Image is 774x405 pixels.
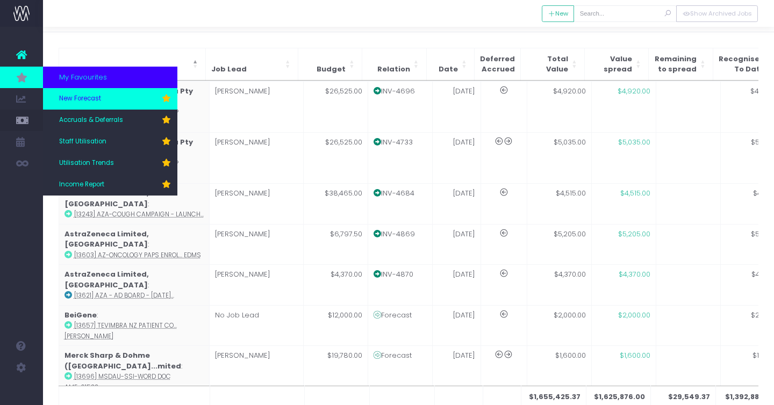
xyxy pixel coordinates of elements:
td: [PERSON_NAME] [209,346,303,397]
strong: AstraZeneca Limited, [GEOGRAPHIC_DATA] [64,229,149,250]
strong: BeiGene [64,310,97,320]
a: Staff Utilisation [43,131,177,153]
td: [PERSON_NAME] [209,265,303,306]
td: $6,797.50 [303,224,368,265]
span: Relation [377,64,410,75]
th: Date: Activate to sort: Activate to sort [426,48,475,80]
span: Total Value [526,54,568,75]
img: images/default_profile_image.png [13,384,30,400]
td: : [59,265,209,306]
span: RecognisedTo Date [719,54,765,75]
span: Income Report [59,180,104,190]
a: Accruals & Deferrals [43,110,177,131]
span: Job Lead [211,64,247,75]
th: Value<br />spread: Activate to sort: Activate to sort [585,48,649,80]
span: Utilisation Trends [59,158,114,168]
th: Remaining<br />to spread: Activate to sort: Activate to sort [649,48,713,80]
td: $38,465.00 [303,184,368,225]
th: Budget: Activate to sort: Activate to sort [298,48,362,80]
td: No Job Lead [209,305,303,346]
td: $4,920.00 [527,81,591,132]
td: : [59,346,209,397]
span: Valuespread [604,54,632,75]
td: INV-4869 [368,224,432,265]
td: [PERSON_NAME] [209,224,303,265]
td: INV-4696 [368,81,432,132]
abbr: [13657] Tevimbra NZ Patient Co-Pay Program [64,321,177,341]
span: Remainingto spread [655,54,697,75]
td: [DATE] [432,265,481,306]
span: $4,515.00 [620,188,650,199]
td: $12,000.00 [303,305,368,346]
strong: Aspen Pharmacare Australia Pty Ltd... [64,137,193,158]
td: [DATE] [432,346,481,397]
span: Budget [317,64,346,75]
td: Forecast [368,346,432,397]
span: $4,920.00 [618,86,650,97]
td: [DATE] [432,305,481,346]
span: $4,370.00 [619,269,650,280]
td: $4,370.00 [527,265,591,306]
span: $5,205.00 [618,229,650,240]
td: $4,370.00 [303,265,368,306]
abbr: [13621] AZA - Ad Board - 9 May 2025 [74,291,174,300]
th: Deferred<br /> Accrued [475,48,521,80]
td: [PERSON_NAME] [209,132,303,183]
span: $5,035.00 [618,137,650,148]
td: $2,000.00 [527,305,591,346]
span: Accruals & Deferrals [59,115,123,125]
span: Date [439,64,458,75]
td: $5,205.00 [527,224,591,265]
td: [DATE] [432,81,481,132]
span: Job [64,64,79,75]
td: $19,780.00 [303,346,368,397]
span: $2,000.00 [618,310,650,321]
td: [PERSON_NAME] [209,184,303,225]
td: : [59,224,209,265]
strong: AstraZeneca Limited, [GEOGRAPHIC_DATA] [64,269,149,290]
td: : [59,184,209,225]
abbr: [13603] AZ-Oncology PAPs Enrolment EDMs [74,251,201,259]
td: [PERSON_NAME] [209,81,303,132]
a: Income Report [43,174,177,196]
td: Forecast [368,305,432,346]
td: [DATE] [432,184,481,225]
a: New Forecast [43,88,177,110]
span: Staff Utilisation [59,137,106,147]
button: New [542,5,575,22]
span: New Forecast [59,94,101,104]
td: INV-4870 [368,265,432,306]
td: : [59,305,209,346]
td: INV-4684 [368,184,432,225]
th: Job: Activate to invert sorting: Activate to invert sorting [59,48,205,80]
abbr: [13696] MSDAU-SSI-Word Doc Amends July-Dec: AU-KEY-01533 [64,372,171,392]
span: $1,600.00 [620,350,650,361]
td: $4,515.00 [527,184,591,225]
strong: AstraZeneca Limited, [GEOGRAPHIC_DATA] [64,188,149,209]
th: Relation: Activate to sort: Activate to sort [362,48,426,80]
td: [DATE] [432,224,481,265]
input: Search... [574,5,677,22]
td: [DATE] [432,132,481,183]
td: $1,600.00 [527,346,591,397]
a: Utilisation Trends [43,153,177,174]
abbr: [13243] AZA-Cough Campaign - Launch [74,210,204,219]
td: $5,035.00 [527,132,591,183]
span: Deferred Accrued [480,54,515,75]
td: $26,525.00 [303,81,368,132]
button: Show Archived Jobs [676,5,758,22]
th: Total Value: Activate to sort: Activate to sort [521,48,585,80]
span: My Favourites [59,72,107,83]
th: Job Lead: Activate to sort: Activate to sort [206,48,298,80]
strong: Merck Sharp & Dohme ([GEOGRAPHIC_DATA]...mited [64,350,181,371]
td: $26,525.00 [303,132,368,183]
td: INV-4733 [368,132,432,183]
